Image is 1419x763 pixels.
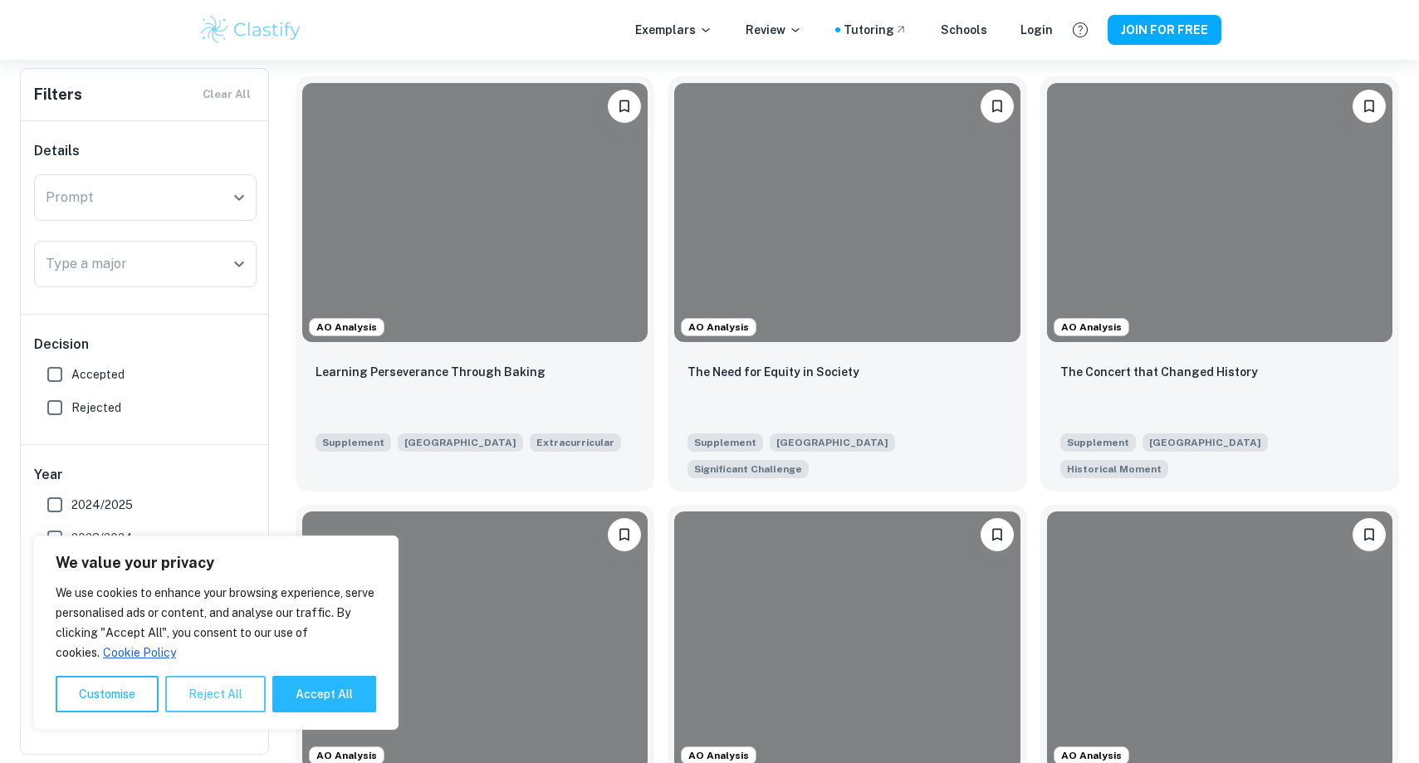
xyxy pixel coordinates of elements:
[34,465,257,485] h6: Year
[316,363,546,381] p: Learning Perseverance Through Baking
[71,399,121,417] span: Rejected
[56,583,376,663] p: We use cookies to enhance your browsing experience, serve personalised ads or content, and analys...
[687,363,859,381] p: The Need for Equity in Society
[682,320,756,335] span: AO Analysis
[272,676,376,712] button: Accept All
[1060,363,1258,381] p: The Concert that Changed History
[1143,433,1268,452] span: [GEOGRAPHIC_DATA]
[1108,15,1221,45] button: JOIN FOR FREE
[687,458,809,478] span: What is the most significant challenge that society faces today?
[228,186,251,209] button: Open
[33,536,399,730] div: We value your privacy
[228,252,251,276] button: Open
[398,433,523,452] span: [GEOGRAPHIC_DATA]
[1353,90,1386,123] button: Please log in to bookmark exemplars
[844,21,908,39] a: Tutoring
[1054,320,1128,335] span: AO Analysis
[1040,76,1399,492] a: AO AnalysisPlease log in to bookmark exemplarsThe Concert that Changed HistorySupplement[GEOGRAPH...
[71,496,133,514] span: 2024/2025
[296,76,654,492] a: AO AnalysisPlease log in to bookmark exemplarsLearning Perseverance Through BakingSupplement[GEOG...
[316,433,391,452] span: Supplement
[310,748,384,763] span: AO Analysis
[71,529,133,547] span: 2023/2024
[635,21,712,39] p: Exemplars
[694,462,802,477] span: Significant Challenge
[536,435,614,450] span: Extracurricular
[770,433,895,452] span: [GEOGRAPHIC_DATA]
[1066,16,1094,44] button: Help and Feedback
[56,553,376,573] p: We value your privacy
[981,90,1014,123] button: Please log in to bookmark exemplars
[530,432,621,452] span: Briefly elaborate on one of your extracurricular activities, a job you hold, or responsibilities ...
[668,76,1026,492] a: AO AnalysisPlease log in to bookmark exemplarsThe Need for Equity in SocietySupplement[GEOGRAPHIC...
[1060,458,1168,478] span: What historical moment or event do you wish you could have witnessed?
[34,83,82,106] h6: Filters
[1020,21,1053,39] a: Login
[1054,748,1128,763] span: AO Analysis
[56,676,159,712] button: Customise
[608,518,641,551] button: Please log in to bookmark exemplars
[198,13,304,46] img: Clastify logo
[687,433,763,452] span: Supplement
[102,645,177,660] a: Cookie Policy
[941,21,987,39] a: Schools
[1353,518,1386,551] button: Please log in to bookmark exemplars
[34,335,257,355] h6: Decision
[165,676,266,712] button: Reject All
[34,141,257,161] h6: Details
[608,90,641,123] button: Please log in to bookmark exemplars
[1060,433,1136,452] span: Supplement
[981,518,1014,551] button: Please log in to bookmark exemplars
[682,748,756,763] span: AO Analysis
[310,320,384,335] span: AO Analysis
[71,365,125,384] span: Accepted
[746,21,802,39] p: Review
[1067,462,1162,477] span: Historical Moment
